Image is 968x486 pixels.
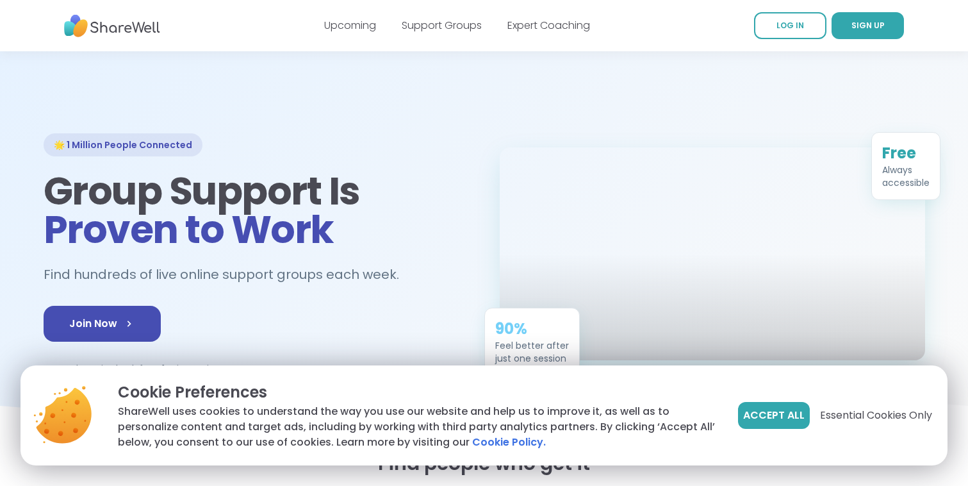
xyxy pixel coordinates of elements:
h1: Group Support Is [44,172,469,249]
div: Free [882,138,930,159]
div: 90% [495,314,569,335]
h2: Find people who get it [44,452,925,475]
a: Join Now [44,306,161,342]
a: Expert Coaching [507,18,590,33]
p: Cookie Preferences [118,381,718,404]
img: ShareWell Nav Logo [64,8,160,44]
a: SIGN UP [832,12,904,39]
span: Proven to Work [44,203,334,256]
span: Essential Cookies Only [820,408,932,423]
div: 🌟 1 Million People Connected [44,133,202,156]
div: Always accessible [882,159,930,185]
div: Feel better after just one session [495,335,569,360]
a: Cookie Policy. [472,435,546,450]
button: Accept All [738,402,810,429]
a: LOG IN [754,12,826,39]
a: Upcoming [324,18,376,33]
p: No card required. Ad-free. 1 minute sign up. [44,362,469,375]
span: Accept All [743,408,805,423]
p: ShareWell uses cookies to understand the way you use our website and help us to improve it, as we... [118,404,718,450]
span: Join Now [69,316,135,331]
span: LOG IN [776,20,804,31]
span: SIGN UP [851,20,885,31]
h2: Find hundreds of live online support groups each week. [44,264,413,285]
a: Support Groups [402,18,482,33]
